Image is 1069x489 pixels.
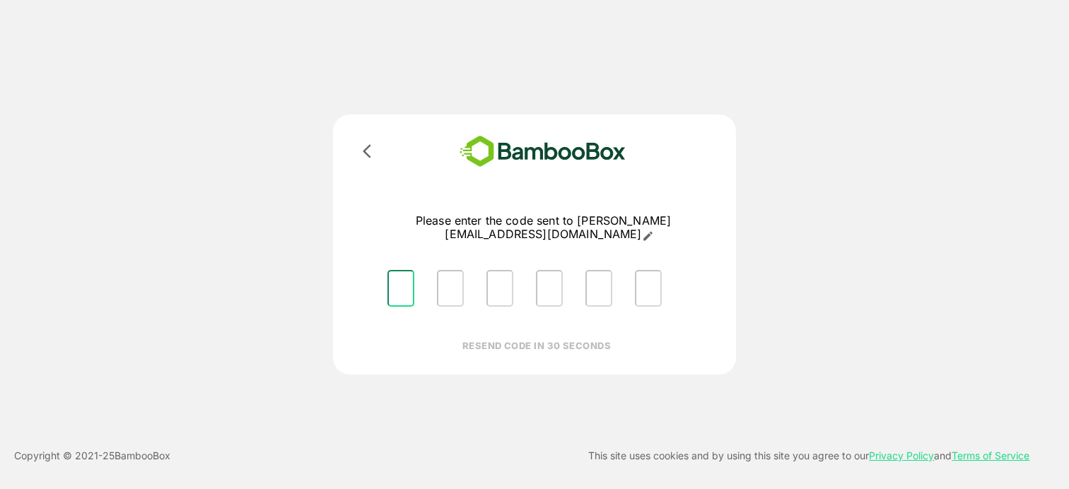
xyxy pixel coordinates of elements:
p: Please enter the code sent to [PERSON_NAME][EMAIL_ADDRESS][DOMAIN_NAME] [376,214,711,242]
input: Please enter OTP character 1 [387,270,414,307]
a: Privacy Policy [869,449,934,461]
input: Please enter OTP character 5 [585,270,612,307]
input: Please enter OTP character 6 [635,270,662,307]
img: bamboobox [439,131,646,172]
input: Please enter OTP character 3 [486,270,513,307]
input: Please enter OTP character 4 [536,270,563,307]
p: Copyright © 2021- 25 BambooBox [14,447,170,464]
a: Terms of Service [952,449,1029,461]
input: Please enter OTP character 2 [437,270,464,307]
p: This site uses cookies and by using this site you agree to our and [588,447,1029,464]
